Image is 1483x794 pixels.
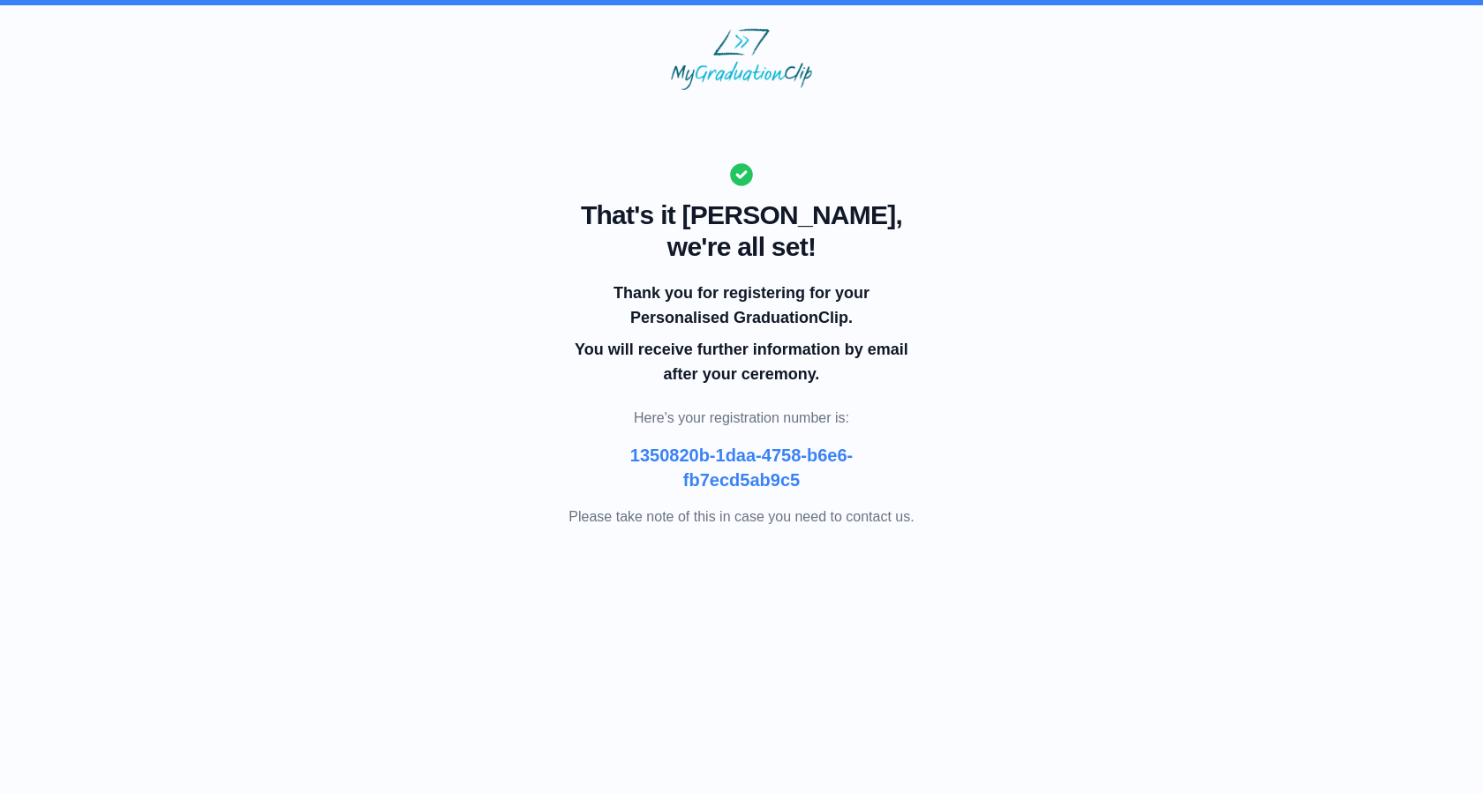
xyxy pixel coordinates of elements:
span: we're all set! [568,231,914,263]
b: 1350820b-1daa-4758-b6e6-fb7ecd5ab9c5 [630,446,853,490]
p: Please take note of this in case you need to contact us. [568,506,914,528]
span: That's it [PERSON_NAME], [568,199,914,231]
p: Here's your registration number is: [568,408,914,429]
p: You will receive further information by email after your ceremony. [572,337,911,386]
p: Thank you for registering for your Personalised GraduationClip. [572,281,911,330]
img: MyGraduationClip [671,28,812,90]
